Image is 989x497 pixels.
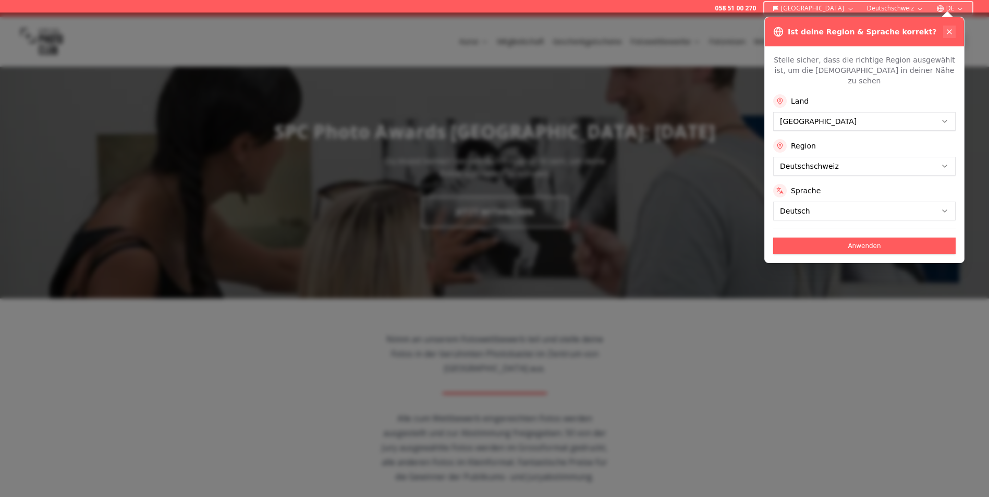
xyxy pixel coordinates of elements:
p: Stelle sicher, dass die richtige Region ausgewählt ist, um die [DEMOGRAPHIC_DATA] in deiner Nähe ... [773,55,956,86]
h3: Ist deine Region & Sprache korrekt? [788,27,936,37]
button: [GEOGRAPHIC_DATA] [768,2,859,15]
label: Region [791,141,816,151]
button: DE [932,2,968,15]
label: Sprache [791,185,821,196]
button: Anwenden [773,238,956,254]
button: Deutschschweiz [863,2,928,15]
label: Land [791,96,809,106]
a: 058 51 00 270 [715,4,756,13]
